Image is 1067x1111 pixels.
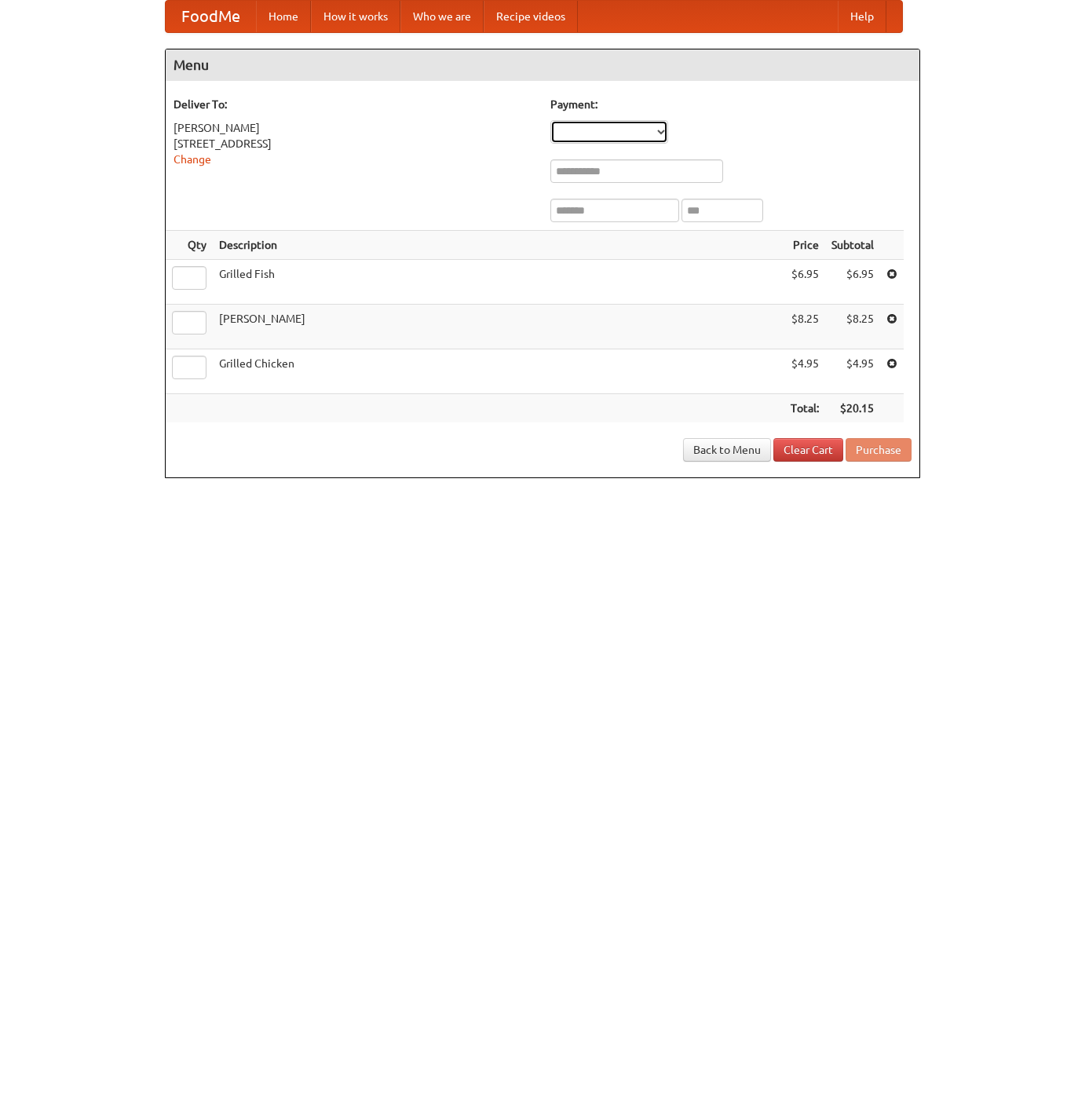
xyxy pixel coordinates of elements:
td: $4.95 [825,349,880,394]
div: [STREET_ADDRESS] [174,136,535,152]
td: Grilled Fish [213,260,784,305]
a: Clear Cart [773,438,843,462]
td: $4.95 [784,349,825,394]
td: [PERSON_NAME] [213,305,784,349]
h4: Menu [166,49,919,81]
div: [PERSON_NAME] [174,120,535,136]
a: Home [256,1,311,32]
td: $8.25 [784,305,825,349]
th: Subtotal [825,231,880,260]
h5: Deliver To: [174,97,535,112]
th: $20.15 [825,394,880,423]
a: Who we are [400,1,484,32]
td: $6.95 [784,260,825,305]
td: Grilled Chicken [213,349,784,394]
td: $6.95 [825,260,880,305]
a: Recipe videos [484,1,578,32]
button: Purchase [846,438,912,462]
td: $8.25 [825,305,880,349]
th: Total: [784,394,825,423]
a: Help [838,1,886,32]
th: Description [213,231,784,260]
a: How it works [311,1,400,32]
a: FoodMe [166,1,256,32]
a: Change [174,153,211,166]
th: Price [784,231,825,260]
th: Qty [166,231,213,260]
a: Back to Menu [683,438,771,462]
h5: Payment: [550,97,912,112]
